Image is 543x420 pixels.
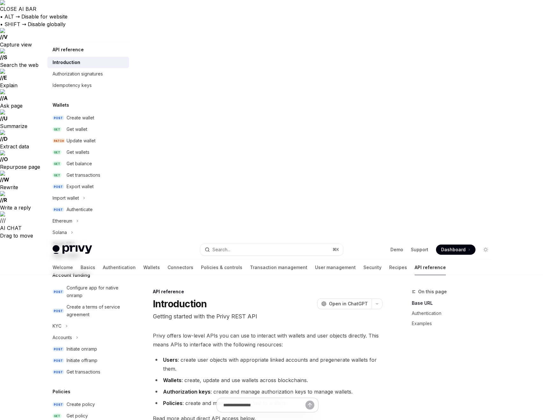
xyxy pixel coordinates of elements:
[67,303,125,318] div: Create a terms of service agreement
[329,301,368,307] span: Open in ChatGPT
[143,260,160,275] a: Wallets
[200,244,343,255] button: Open search
[317,298,372,309] button: Open in ChatGPT
[67,401,95,408] div: Create policy
[153,387,382,396] li: : create and manage authorization keys to manage wallets.
[315,260,356,275] a: User management
[153,355,382,373] li: : create user objects with appropriate linked accounts and pregenerate wallets for them.
[481,245,491,255] button: Toggle dark mode
[47,320,129,332] button: Toggle KYC section
[163,388,211,395] strong: Authorization keys
[53,402,64,407] span: POST
[103,260,136,275] a: Authentication
[389,260,407,275] a: Recipes
[53,271,90,279] h5: Account funding
[153,312,382,321] p: Getting started with the Privy REST API
[47,355,129,366] a: POSTInitiate offramp
[47,343,129,355] a: POSTInitiate onramp
[418,288,447,295] span: On this page
[47,399,129,410] a: POSTCreate policy
[67,345,97,353] div: Initiate onramp
[332,247,339,252] span: ⌘ K
[53,347,64,352] span: POST
[53,414,61,418] span: GET
[212,246,230,253] div: Search...
[223,398,305,412] input: Ask a question...
[163,377,182,383] strong: Wallets
[412,318,496,329] a: Examples
[53,388,70,395] h5: Policies
[153,376,382,385] li: : create, update and use wallets across blockchains.
[47,332,129,343] button: Toggle Accounts section
[411,246,428,253] a: Support
[67,412,88,420] div: Get policy
[47,301,129,320] a: POSTCreate a terms of service agreement
[250,260,307,275] a: Transaction management
[153,288,382,295] div: API reference
[81,260,95,275] a: Basics
[53,358,64,363] span: POST
[390,246,403,253] a: Demo
[53,370,64,374] span: POST
[153,298,207,310] h1: Introduction
[47,282,129,301] a: POSTConfigure app for native onramp
[363,260,382,275] a: Security
[53,289,64,294] span: POST
[441,246,466,253] span: Dashboard
[415,260,446,275] a: API reference
[67,368,100,376] div: Get transactions
[153,331,382,349] span: Privy offers low-level APIs you can use to interact with wallets and user objects directly. This ...
[53,322,61,330] div: KYC
[201,260,242,275] a: Policies & controls
[47,366,129,378] a: POSTGet transactions
[53,334,72,341] div: Accounts
[53,260,73,275] a: Welcome
[53,245,92,254] img: light logo
[412,308,496,318] a: Authentication
[67,357,97,364] div: Initiate offramp
[305,401,314,409] button: Send message
[163,357,178,363] strong: Users
[436,245,475,255] a: Dashboard
[412,298,496,308] a: Base URL
[53,309,64,313] span: POST
[67,284,125,299] div: Configure app for native onramp
[168,260,193,275] a: Connectors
